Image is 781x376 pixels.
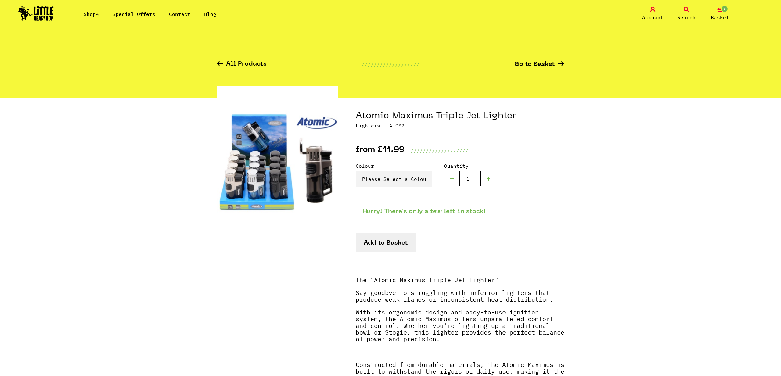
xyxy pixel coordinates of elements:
[362,61,419,68] p: ///////////////////
[677,14,696,21] span: Search
[356,110,564,122] h1: Atomic Maximus Triple Jet Lighter
[721,5,728,13] span: 0
[356,233,416,252] button: Add to Basket
[356,147,405,154] p: from £11.99
[356,276,498,284] strong: The "Atomic Maximus Triple Jet Lighter"
[356,202,492,221] p: Hurry! There's only a few left in stock!
[356,122,564,129] p: · ATOM2
[356,162,432,170] label: Colour
[444,162,496,170] label: Quantity:
[356,308,564,343] strong: With its ergonomic design and easy-to-use ignition system, the Atomic Maximus offers unparalleled...
[84,11,99,17] a: Shop
[356,288,553,303] strong: Say goodbye to struggling with inferior lighters that produce weak flames or inconsistent heat di...
[711,14,729,21] span: Basket
[705,7,735,21] a: 0 Basket
[459,171,481,186] input: 1
[18,6,54,21] img: Little Head Shop Logo
[217,86,338,238] img: Atomic Maximus Triple Jet Lighter
[411,147,469,154] p: ///////////////////
[169,11,190,17] a: Contact
[514,61,564,68] a: Go to Basket
[671,7,702,21] a: Search
[113,11,155,17] a: Special Offers
[217,61,267,68] a: All Products
[204,11,216,17] a: Blog
[642,14,664,21] span: Account
[356,123,380,129] a: Lighters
